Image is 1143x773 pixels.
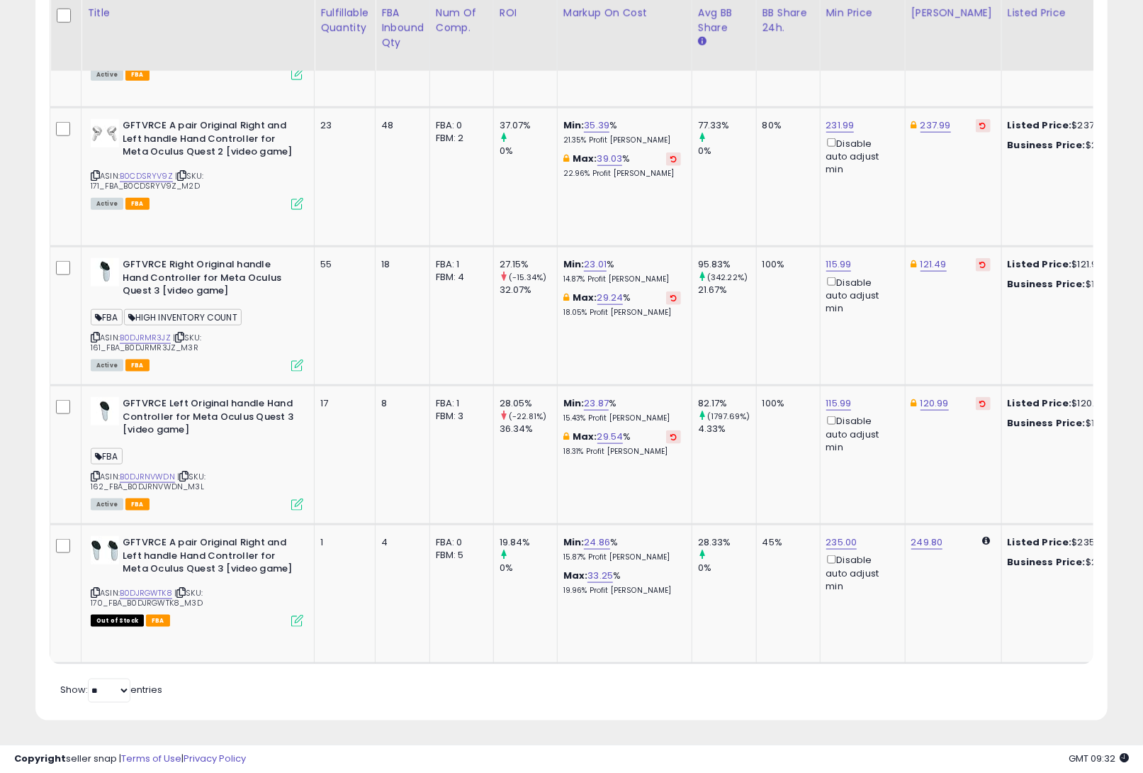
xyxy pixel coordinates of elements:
a: 23.01 [584,257,607,272]
span: Show: entries [60,683,162,696]
div: 18 [381,258,419,271]
div: $120.77 [1008,278,1125,291]
small: Avg BB Share. [698,35,706,48]
b: Min: [563,396,585,410]
i: Revert to store-level Max Markup [670,294,677,301]
div: 28.05% [500,397,557,410]
div: % [563,291,681,318]
p: 18.05% Profit [PERSON_NAME] [563,308,681,318]
div: 23 [320,119,364,132]
small: (-22.81%) [509,411,546,422]
span: FBA [125,360,150,372]
a: Terms of Use [121,752,181,765]
div: $121.99 [1008,258,1125,271]
span: FBA [91,309,123,326]
b: Min: [563,118,585,132]
p: 15.43% Profit [PERSON_NAME] [563,413,681,423]
div: Num of Comp. [436,6,488,35]
div: Disable auto adjust min [826,413,894,454]
div: % [563,258,681,284]
p: 19.96% Profit [PERSON_NAME] [563,586,681,596]
span: All listings currently available for purchase on Amazon [91,499,123,511]
div: $235.61 [1008,139,1125,152]
div: $119.78 [1008,417,1125,430]
b: GFTVRCE A pair Original Right and Left handle Hand Controller for Meta Oculus Quest 2 [video game] [123,119,295,162]
span: FBA [125,69,150,81]
a: B0DJRNVWDN [120,471,175,483]
div: FBM: 2 [436,132,483,145]
i: This overrides the store level Dynamic Max Price for this listing [911,260,917,269]
div: 55 [320,258,364,271]
b: Listed Price: [1008,257,1072,271]
a: B0CDSRYV9Z [120,170,173,182]
div: Fulfillable Quantity [320,6,369,35]
span: | SKU: 162_FBA_B0DJRNVWDN_M3L [91,471,205,492]
span: FBA [125,499,150,511]
small: (-15.34%) [509,272,546,283]
b: Max: [563,569,588,582]
div: Title [87,6,308,21]
span: HIGH INVENTORY COUNT [124,309,242,326]
span: FBA [91,448,123,465]
div: FBA: 1 [436,258,483,271]
small: (342.22%) [707,272,748,283]
div: % [563,397,681,423]
div: 17 [320,397,364,410]
div: 48 [381,119,419,132]
img: 31P9kki5PTL._SL40_.jpg [91,536,119,565]
a: 23.87 [584,396,609,411]
a: 120.99 [920,396,949,411]
div: 80% [762,119,809,132]
div: FBA: 0 [436,536,483,549]
div: Disable auto adjust min [826,274,894,315]
span: | SKU: 170_FBA_B0DJRGWTK8_M3D [91,587,203,608]
a: 115.99 [826,257,852,272]
a: 249.80 [911,535,943,550]
b: GFTVRCE Left Original handle Hand Controller for Meta Oculus Quest 3 [video game] [123,397,295,440]
div: 28.33% [698,536,756,549]
div: Markup on Cost [563,6,686,21]
a: 237.99 [920,118,951,133]
span: All listings currently available for purchase on Amazon [91,360,123,372]
div: 32.07% [500,284,557,296]
p: 15.87% Profit [PERSON_NAME] [563,552,681,562]
span: | SKU: 161_FBA_B0DJRMR3JZ_M3R [91,332,201,353]
a: 115.99 [826,396,852,411]
div: FBM: 3 [436,410,483,423]
div: FBA: 0 [436,119,483,132]
div: 37.07% [500,119,557,132]
span: 2025-10-9 09:32 GMT [1069,752,1129,765]
span: | SKU: 171_FBA_B0CDSRYV9Z_M2D [91,170,203,191]
div: 8 [381,397,419,410]
b: Max: [573,430,597,443]
p: 21.35% Profit [PERSON_NAME] [563,135,681,145]
b: Listed Price: [1008,535,1072,549]
div: ASIN: [91,119,303,208]
div: Disable auto adjust min [826,552,894,593]
b: Min: [563,257,585,271]
img: 21U2KliTEPL._SL40_.jpg [91,397,119,426]
i: Revert to store-level Dynamic Max Price [980,261,986,268]
div: Min Price [826,6,899,21]
div: ASIN: [91,536,303,625]
b: GFTVRCE A pair Original Right and Left handle Hand Controller for Meta Oculus Quest 3 [video game] [123,536,295,579]
div: $120.99 [1008,397,1125,410]
div: ROI [500,6,551,21]
div: % [563,569,681,596]
div: % [563,152,681,179]
div: FBA: 1 [436,397,483,410]
div: 45% [762,536,809,549]
img: 31DwJkzjrSL._SL40_.jpg [91,258,119,287]
b: Listed Price: [1008,396,1072,410]
div: 36.34% [500,423,557,435]
a: 33.25 [587,569,613,583]
div: 27.15% [500,258,557,271]
a: 29.54 [597,430,624,444]
div: 4.33% [698,423,756,435]
div: 4 [381,536,419,549]
div: % [563,119,681,145]
a: 39.03 [597,152,623,166]
a: 24.86 [584,535,610,550]
b: Max: [573,152,597,165]
div: ASIN: [91,258,303,370]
